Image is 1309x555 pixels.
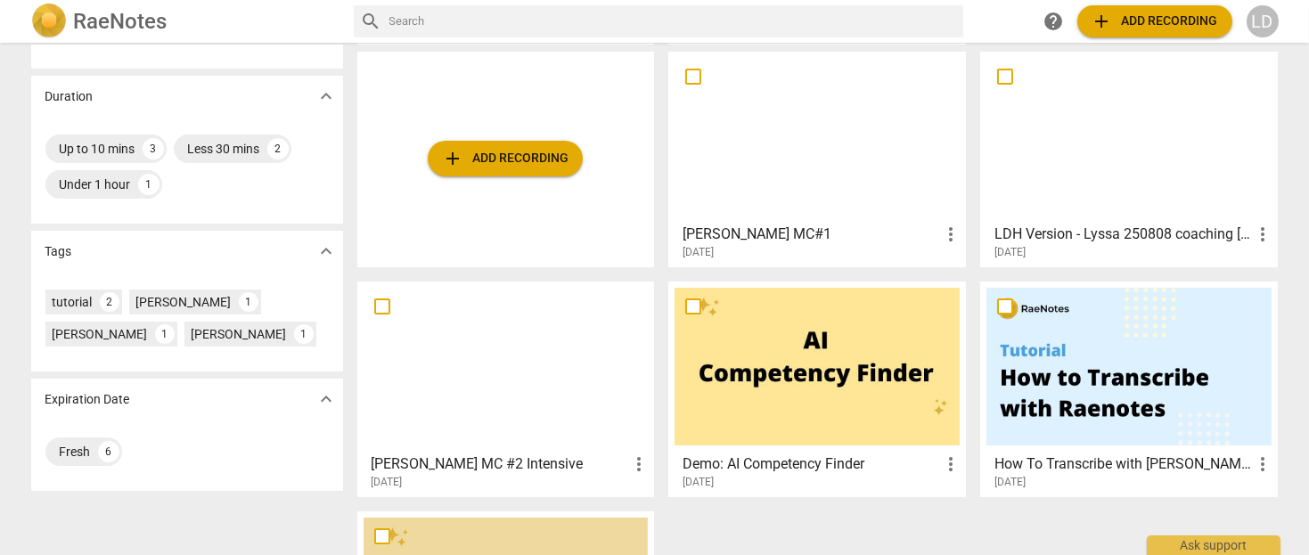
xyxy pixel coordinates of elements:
div: 6 [98,441,119,462]
a: LDH Version - Lyssa 250808 coaching [PERSON_NAME] (28m 32s)[DATE] [986,58,1272,259]
p: Expiration Date [45,390,130,409]
button: LD [1247,5,1279,37]
span: [DATE] [683,475,714,490]
div: 3 [143,138,164,159]
span: Add recording [442,148,569,169]
button: Show more [313,238,340,265]
div: Ask support [1147,535,1280,555]
h3: How To Transcribe with RaeNotes [994,453,1252,475]
span: [DATE] [683,245,714,260]
a: Help [1038,5,1070,37]
h2: RaeNotes [74,9,168,34]
button: Show more [313,83,340,110]
h3: Shelli Lackey MC#1 [683,224,940,245]
img: Logo [31,4,67,39]
button: Upload [428,141,583,176]
span: [DATE] [372,475,403,490]
a: How To Transcribe with [PERSON_NAME][DATE] [986,288,1272,489]
div: Less 30 mins [188,140,260,158]
p: Tags [45,242,72,261]
span: search [361,11,382,32]
a: Demo: AI Competency Finder[DATE] [675,288,960,489]
div: Up to 10 mins [60,140,135,158]
div: [PERSON_NAME] [192,325,287,343]
span: more_vert [940,224,961,245]
span: more_vert [628,453,650,475]
div: Fresh [60,443,91,461]
span: more_vert [940,453,961,475]
h3: Demo: AI Competency Finder [683,453,940,475]
div: [PERSON_NAME] [53,325,148,343]
input: Search [389,7,956,36]
div: 2 [100,292,119,312]
a: [PERSON_NAME] MC #2 Intensive[DATE] [364,288,649,489]
button: Upload [1077,5,1232,37]
div: tutorial [53,293,93,311]
a: LogoRaeNotes [31,4,340,39]
p: Duration [45,87,94,106]
div: [PERSON_NAME] [136,293,232,311]
div: 1 [155,324,175,344]
span: add [442,148,463,169]
div: 2 [267,138,289,159]
div: Under 1 hour [60,175,131,193]
div: 1 [239,292,258,312]
span: [DATE] [994,475,1026,490]
span: [DATE] [994,245,1026,260]
span: more_vert [1252,224,1273,245]
h3: LDH Version - Lyssa 250808 coaching Marnie (28m 32s) [994,224,1252,245]
span: expand_more [315,388,337,410]
span: add [1092,11,1113,32]
div: 1 [138,174,160,195]
span: more_vert [1252,453,1273,475]
div: 1 [294,324,314,344]
span: Add recording [1092,11,1218,32]
button: Show more [313,386,340,412]
a: [PERSON_NAME] MC#1[DATE] [675,58,960,259]
span: expand_more [315,241,337,262]
span: help [1043,11,1065,32]
span: expand_more [315,86,337,107]
h3: Angelica MCC MC #2 Intensive [372,453,629,475]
